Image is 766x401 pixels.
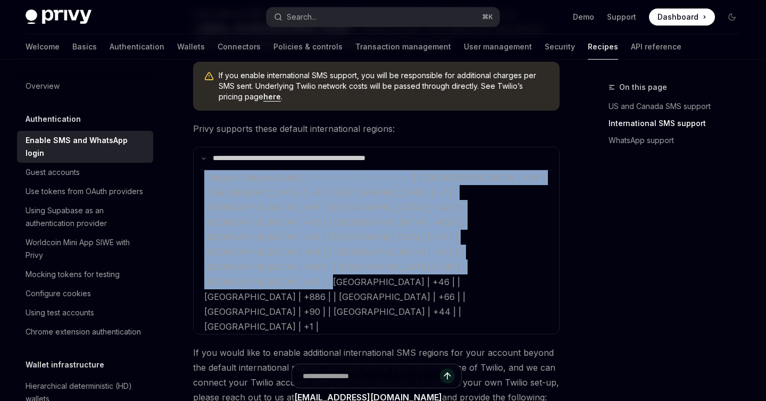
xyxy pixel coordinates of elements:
div: Guest accounts [26,166,80,179]
a: Support [607,12,636,22]
a: Using test accounts [17,303,153,322]
span: On this page [619,81,667,94]
div: Mocking tokens for testing [26,268,120,281]
div: Using test accounts [26,306,94,319]
button: Toggle dark mode [723,9,740,26]
div: Use tokens from OAuth providers [26,185,143,198]
div: Using Supabase as an authentication provider [26,204,147,230]
a: Connectors [218,34,261,60]
div: Overview [26,80,60,93]
span: Privy supports these default international regions: [193,121,560,136]
button: Send message [440,369,455,383]
a: Overview [17,77,153,96]
a: Policies & controls [273,34,343,60]
a: Chrome extension authentication [17,322,153,341]
a: Transaction management [355,34,451,60]
div: Search... [287,11,317,23]
h5: Wallet infrastructure [26,358,104,371]
a: US and Canada SMS support [609,98,749,115]
a: Dashboard [649,9,715,26]
a: Configure cookies [17,284,153,303]
div: Chrome extension authentication [26,325,141,338]
a: Enable SMS and WhatsApp login [17,131,153,163]
a: Demo [573,12,594,22]
div: Configure cookies [26,287,91,300]
span: ⌘ K [482,13,493,21]
span: If you enable international SMS support, you will be responsible for additional charges per SMS s... [219,70,549,102]
a: Security [545,34,575,60]
div: Enable SMS and WhatsApp login [26,134,147,160]
a: Welcome [26,34,60,60]
button: Open search [267,7,499,27]
a: Guest accounts [17,163,153,182]
span: Dashboard [657,12,698,22]
a: Basics [72,34,97,60]
img: dark logo [26,10,91,24]
a: Mocking tokens for testing [17,265,153,284]
a: WhatsApp support [609,132,749,149]
a: Authentication [110,34,164,60]
span: | Region | Region Code | | -------------- | ----------- | | [GEOGRAPHIC_DATA] | +54 | | [GEOGRAPH... [204,172,545,332]
h5: Authentication [26,113,81,126]
a: User management [464,34,532,60]
a: API reference [631,34,681,60]
a: here [263,92,281,102]
a: International SMS support [609,115,749,132]
a: Use tokens from OAuth providers [17,182,153,201]
a: Worldcoin Mini App SIWE with Privy [17,233,153,265]
input: Ask a question... [303,364,440,388]
svg: Warning [204,71,214,82]
a: Using Supabase as an authentication provider [17,201,153,233]
a: Wallets [177,34,205,60]
div: Worldcoin Mini App SIWE with Privy [26,236,147,262]
a: Recipes [588,34,618,60]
